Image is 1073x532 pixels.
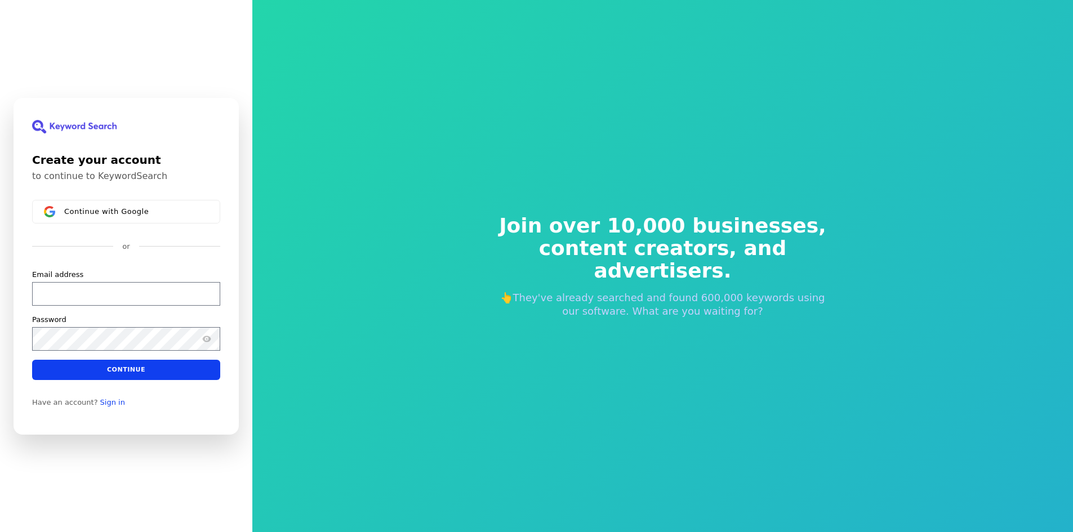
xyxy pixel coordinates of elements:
img: Sign in with Google [44,206,55,217]
label: Password [32,314,66,324]
p: 👆They've already searched and found 600,000 keywords using our software. What are you waiting for? [492,291,834,318]
span: content creators, and advertisers. [492,237,834,282]
span: Join over 10,000 businesses, [492,214,834,237]
button: Continue [32,359,220,379]
img: KeywordSearch [32,120,117,133]
button: Sign in with GoogleContinue with Google [32,200,220,223]
h1: Create your account [32,151,220,168]
a: Sign in [100,397,125,406]
p: to continue to KeywordSearch [32,171,220,182]
span: Have an account? [32,397,98,406]
label: Email address [32,269,83,279]
span: Continue with Google [64,207,149,216]
button: Show password [200,332,213,345]
p: or [122,242,130,252]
